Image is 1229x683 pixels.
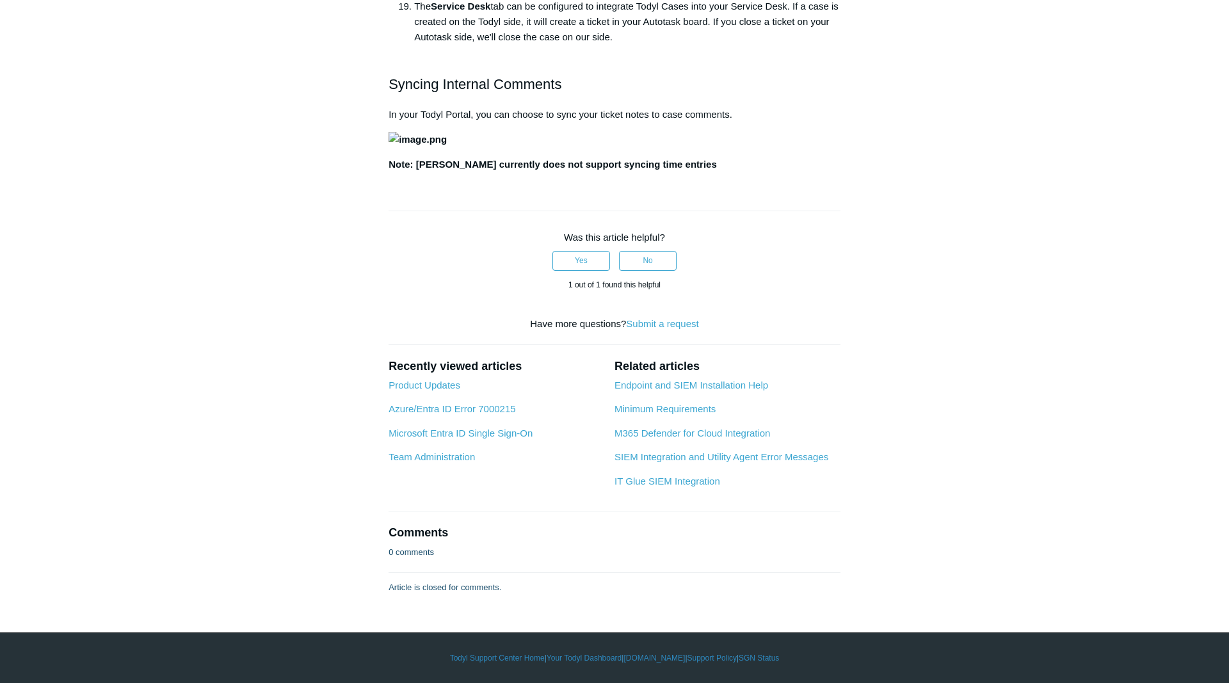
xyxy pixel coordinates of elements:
[614,380,768,390] a: Endpoint and SIEM Installation Help
[389,428,533,438] a: Microsoft Entra ID Single Sign-On
[389,451,475,462] a: Team Administration
[547,652,622,664] a: Your Todyl Dashboard
[614,476,720,486] a: IT Glue SIEM Integration
[389,524,840,542] h2: Comments
[552,251,610,270] button: This article was helpful
[619,251,677,270] button: This article was not helpful
[389,403,515,414] a: Azure/Entra ID Error 7000215
[389,107,840,122] p: In your Todyl Portal, you can choose to sync your ticket notes to case comments.
[389,73,840,95] h2: Syncing Internal Comments
[623,652,685,664] a: [DOMAIN_NAME]
[614,403,716,414] a: Minimum Requirements
[389,358,602,375] h2: Recently viewed articles
[389,159,717,170] strong: Note: [PERSON_NAME] currently does not support syncing time entries
[568,280,661,289] span: 1 out of 1 found this helpful
[564,232,665,243] span: Was this article helpful?
[389,317,840,332] div: Have more questions?
[450,652,545,664] a: Todyl Support Center Home
[389,380,460,390] a: Product Updates
[243,652,986,664] div: | | | |
[687,652,737,664] a: Support Policy
[389,546,434,559] p: 0 comments
[389,581,501,594] p: Article is closed for comments.
[739,652,779,664] a: SGN Status
[614,451,828,462] a: SIEM Integration and Utility Agent Error Messages
[431,1,490,12] strong: Service Desk
[614,428,770,438] a: M365 Defender for Cloud Integration
[626,318,698,329] a: Submit a request
[614,358,840,375] h2: Related articles
[389,132,447,147] img: image.png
